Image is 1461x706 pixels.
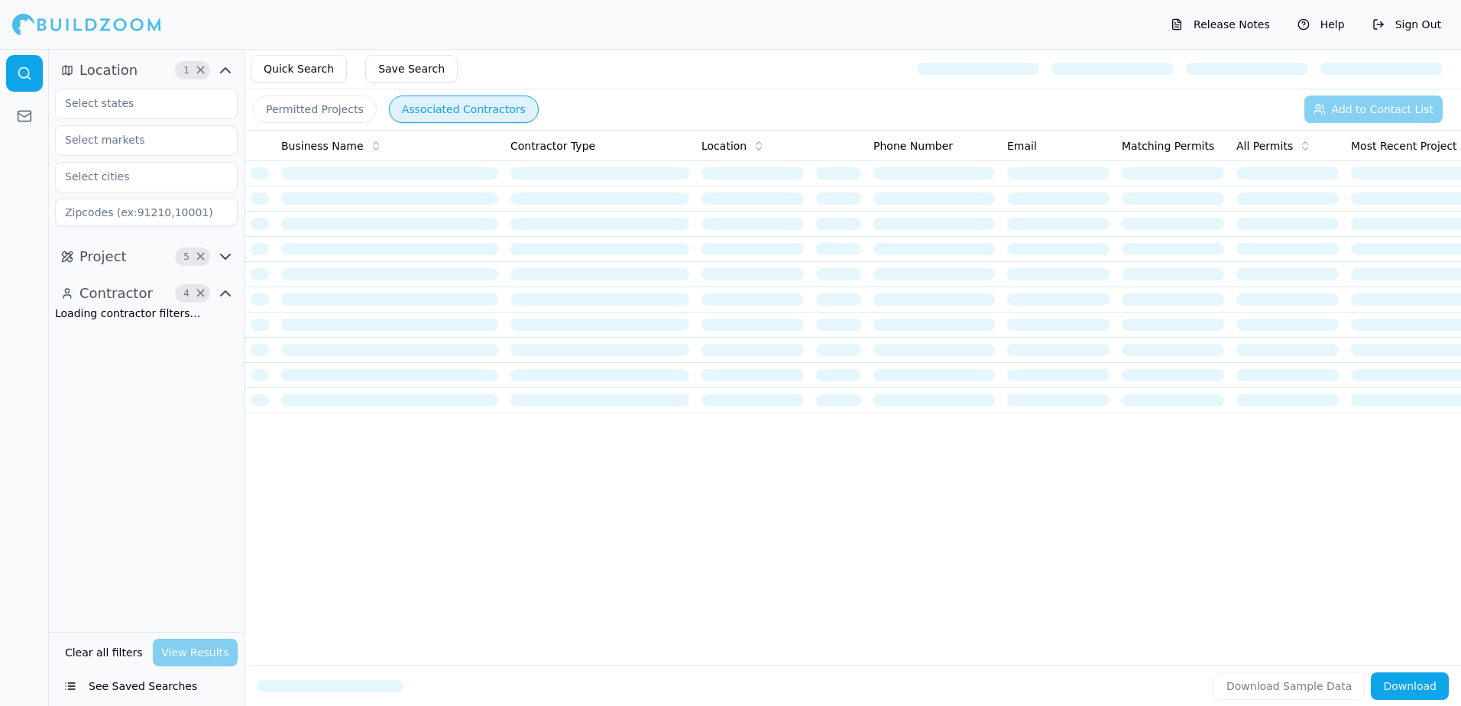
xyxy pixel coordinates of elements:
[56,163,218,190] input: Select cities
[55,245,238,269] button: Project5Clear Project filters
[389,96,539,123] button: Associated Contractors
[1007,138,1037,154] span: Email
[179,249,194,264] span: 5
[179,63,194,78] span: 1
[365,55,458,83] button: Save Search
[510,138,595,154] span: Contractor Type
[56,126,218,154] input: Select markets
[56,89,218,117] input: Select states
[251,55,347,83] button: Quick Search
[1290,12,1352,37] button: Help
[1365,12,1449,37] button: Sign Out
[55,199,238,226] input: Zipcodes (ex:91210,10001)
[253,96,377,123] button: Permitted Projects
[55,58,238,83] button: Location1Clear Location filters
[179,286,194,301] span: 4
[281,138,364,154] span: Business Name
[55,672,238,700] button: See Saved Searches
[79,246,127,267] span: Project
[195,66,206,74] span: Clear Location filters
[55,306,238,321] div: Loading contractor filters…
[1371,672,1449,700] button: Download
[1122,138,1214,154] span: Matching Permits
[195,253,206,261] span: Clear Project filters
[195,290,206,297] span: Clear Contractor filters
[79,283,153,304] span: Contractor
[1163,12,1278,37] button: Release Notes
[79,60,138,81] span: Location
[873,138,953,154] span: Phone Number
[61,639,147,666] button: Clear all filters
[701,138,747,154] span: Location
[55,281,238,306] button: Contractor4Clear Contractor filters
[1236,138,1293,154] span: All Permits
[1351,138,1457,154] span: Most Recent Project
